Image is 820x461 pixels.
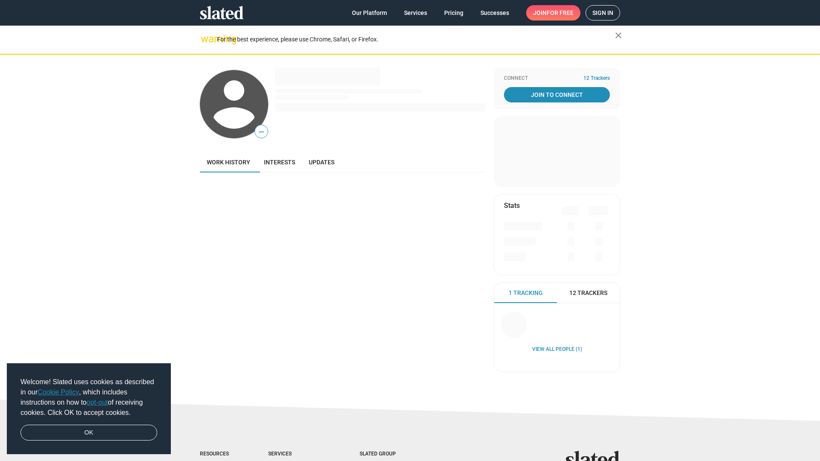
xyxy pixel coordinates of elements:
[397,5,434,20] a: Services
[257,152,302,172] a: Interests
[504,75,610,82] div: Connect
[200,152,257,172] a: Work history
[268,451,325,458] div: Services
[480,5,509,20] span: Successes
[200,451,234,458] div: Resources
[7,363,171,455] div: cookieconsent
[444,5,463,20] span: Pricing
[207,159,250,166] span: Work history
[309,159,334,166] span: Updates
[437,5,470,20] a: Pricing
[255,126,268,137] span: —
[360,451,418,458] div: Slated Group
[504,201,520,210] mat-card-title: Stats
[569,289,607,297] span: 12 Trackers
[509,289,543,297] span: 1 Tracking
[201,34,211,44] mat-icon: warning
[474,5,516,20] a: Successes
[264,159,295,166] span: Interests
[302,152,341,172] a: Updates
[613,30,624,41] mat-icon: close
[20,377,157,418] span: Welcome! Slated uses cookies as described in our , which includes instructions on how to of recei...
[404,5,427,20] span: Services
[532,346,582,353] a: View all People (1)
[38,388,79,396] a: Cookie Policy
[504,87,610,102] a: Join To Connect
[547,5,574,20] span: for free
[506,87,608,102] span: Join To Connect
[586,5,620,20] a: Sign in
[583,75,610,82] span: 12 Trackers
[87,399,108,406] a: opt-out
[592,6,613,20] span: Sign in
[345,5,394,20] a: Our Platform
[352,5,387,20] span: Our Platform
[526,5,580,20] a: Joinfor free
[217,34,615,45] div: For the best experience, please use Chrome, Safari, or Firefox.
[20,425,157,441] a: dismiss cookie message
[533,5,574,20] span: Join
